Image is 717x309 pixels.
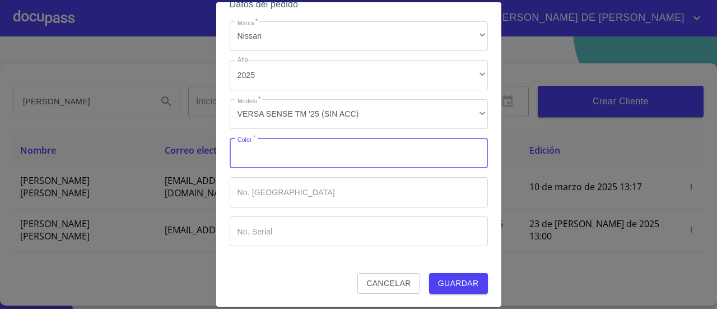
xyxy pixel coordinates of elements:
[230,99,488,130] div: VERSA SENSE TM '25 (SIN ACC)
[230,60,488,90] div: 2025
[429,273,488,294] button: Guardar
[357,273,420,294] button: Cancelar
[230,21,488,52] div: Nissan
[366,276,411,290] span: Cancelar
[438,276,479,290] span: Guardar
